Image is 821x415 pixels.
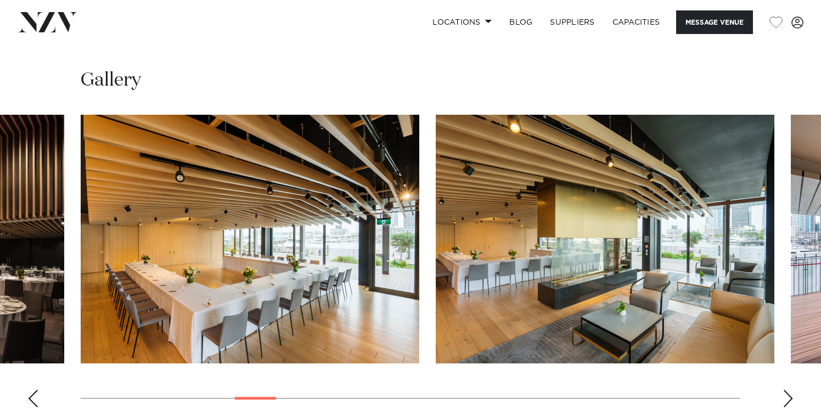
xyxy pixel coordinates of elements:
a: SUPPLIERS [541,10,603,34]
swiper-slide: 9 / 30 [436,115,774,363]
a: BLOG [501,10,541,34]
button: Message Venue [676,10,753,34]
img: nzv-logo.png [18,12,77,32]
a: Locations [424,10,501,34]
a: Capacities [604,10,669,34]
h2: Gallery [81,68,141,93]
swiper-slide: 8 / 30 [81,115,419,363]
